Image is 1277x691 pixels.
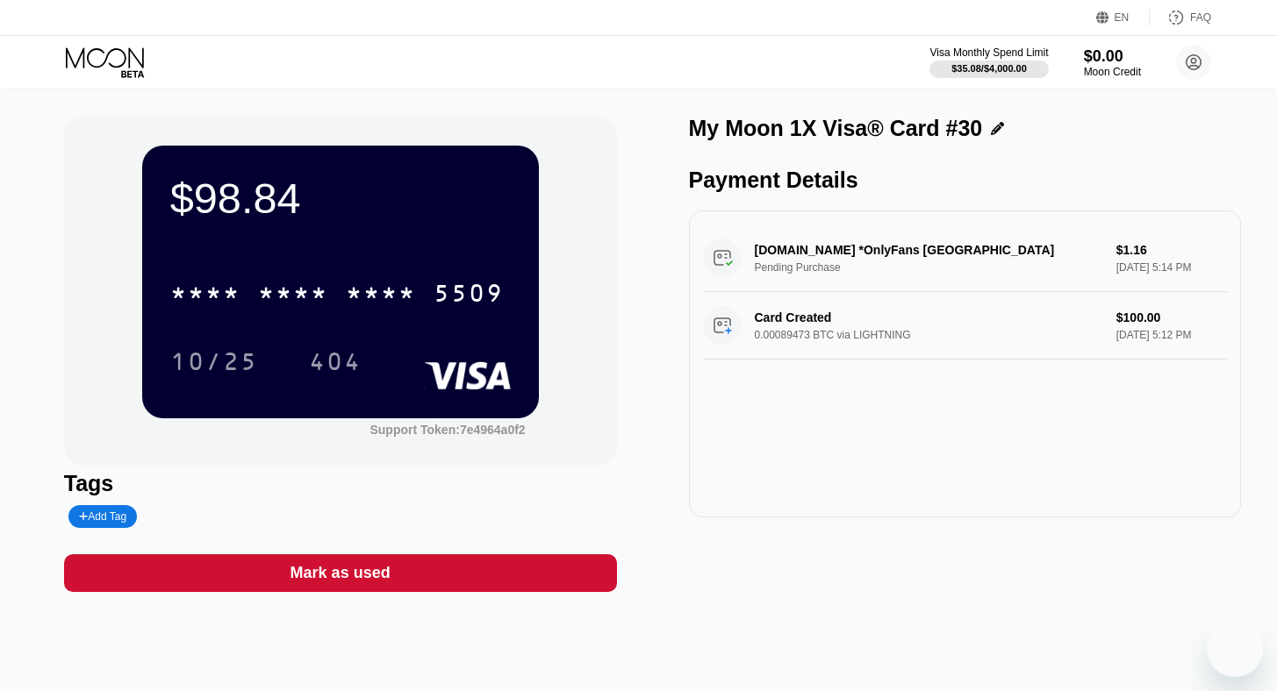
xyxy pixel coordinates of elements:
div: $35.08 / $4,000.00 [951,63,1027,74]
div: 10/25 [157,339,271,383]
div: 404 [309,350,362,378]
div: $98.84 [170,174,511,223]
div: Support Token:7e4964a0f2 [369,423,525,437]
div: My Moon 1X Visa® Card #30 [689,116,983,141]
div: Visa Monthly Spend Limit$35.08/$4,000.00 [929,46,1048,78]
div: EN [1096,9,1150,26]
div: EN [1115,11,1130,24]
div: Moon Credit [1084,66,1141,78]
iframe: Button to launch messaging window [1207,621,1263,677]
div: $0.00Moon Credit [1084,47,1141,78]
div: FAQ [1150,9,1211,26]
div: Mark as used [64,554,617,592]
div: 5509 [434,281,504,310]
div: Tags [64,471,617,496]
div: Add Tag [79,510,126,523]
div: Support Token: 7e4964a0f2 [369,423,525,437]
div: Add Tag [68,505,137,528]
div: FAQ [1190,11,1211,24]
div: Visa Monthly Spend Limit [929,46,1048,59]
div: Payment Details [689,167,1242,193]
div: 10/25 [170,350,258,378]
div: Mark as used [291,563,391,583]
div: 404 [296,339,375,383]
div: $0.00 [1084,47,1141,66]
